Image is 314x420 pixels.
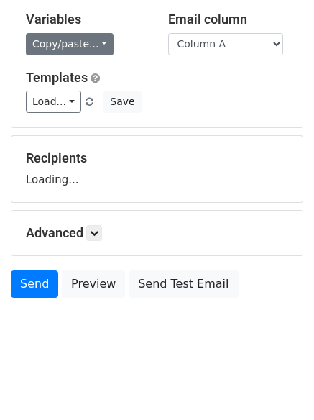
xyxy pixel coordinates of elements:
a: Templates [26,70,88,85]
a: Preview [62,270,125,298]
h5: Recipients [26,150,288,166]
iframe: Chat Widget [242,351,314,420]
a: Send Test Email [129,270,238,298]
h5: Advanced [26,225,288,241]
h5: Variables [26,12,147,27]
button: Save [103,91,141,113]
a: Send [11,270,58,298]
div: Loading... [26,150,288,188]
a: Load... [26,91,81,113]
a: Copy/paste... [26,33,114,55]
h5: Email column [168,12,289,27]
